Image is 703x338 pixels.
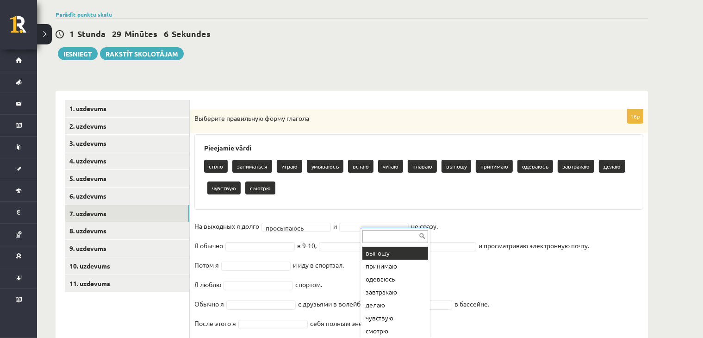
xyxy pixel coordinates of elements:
[362,247,428,260] div: выношу
[362,286,428,299] div: завтракаю
[362,299,428,312] div: делаю
[362,325,428,338] div: смотрю
[362,260,428,273] div: принимаю
[362,312,428,325] div: чувствую
[362,273,428,286] div: одеваюсь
